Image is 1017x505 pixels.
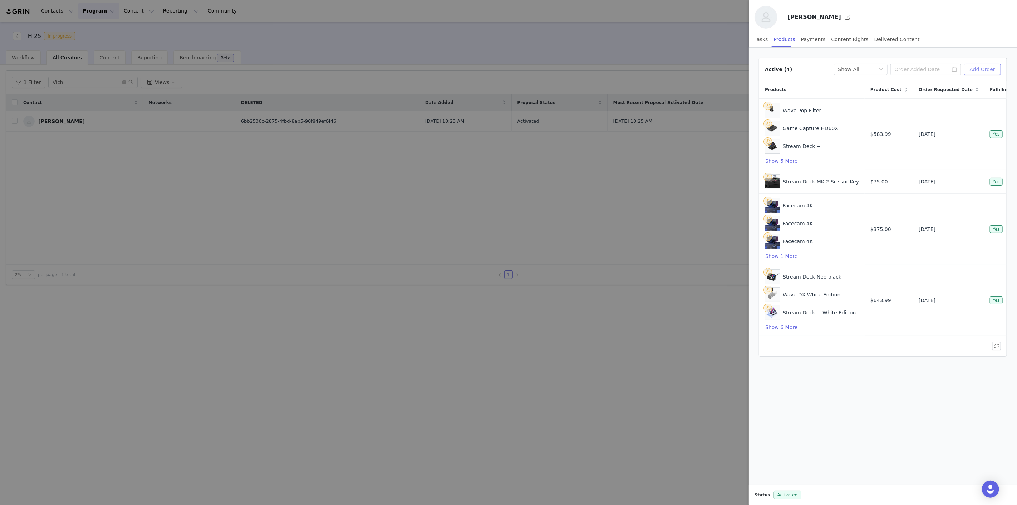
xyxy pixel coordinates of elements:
[919,178,935,186] span: [DATE]
[774,491,801,499] span: Activated
[783,202,813,210] div: Facecam 4K
[870,178,888,186] span: $75.00
[755,492,770,498] span: Status
[783,238,813,245] div: Facecam 4K
[783,178,859,186] div: Stream Deck MK.2 Scissor Key
[783,143,821,150] div: Stream Deck +
[801,31,826,48] div: Payments
[964,64,1001,75] button: Add Order
[952,67,957,72] i: icon: calendar
[759,58,1007,357] article: Active
[788,13,841,21] h3: [PERSON_NAME]
[765,87,786,93] span: Products
[765,270,780,284] img: d92f8f93-2b30-4e83-87a2-733b3f58afc4.png
[765,124,780,132] img: db25df86-c454-4360-92aa-c774a628c632.png
[765,66,792,73] div: Active (4)
[765,216,780,231] img: 6a09719a-2022-4355-976d-32d14dca2d24.png
[783,220,813,227] div: Facecam 4K
[919,226,935,233] span: [DATE]
[870,87,901,93] span: Product Cost
[765,198,780,213] img: 6a09719a-2022-4355-976d-32d14dca2d24.png
[765,103,780,118] img: 38fb02e8-1ccc-4950-bddf-b422ba149631.png
[919,87,973,93] span: Order Requested Date
[765,175,780,189] img: d1cec04e-c2b1-4b8a-becb-e5cbdcb961a9.png
[755,6,777,29] img: ac4ee3de-5126-4741-bbea-27cbf650f5de--s.jpg
[774,31,795,48] div: Products
[870,297,891,304] span: $643.99
[783,291,840,299] div: Wave DX White Edition
[783,107,821,114] div: Wave Pop Filter
[755,31,768,48] div: Tasks
[765,288,780,302] img: b62962af-bb46-46de-a9c3-3824cbece83e.png
[870,131,891,138] span: $583.99
[765,307,780,319] img: b7eea503-7a0b-4665-9e0a-7bc05a7a14a6.png
[919,131,935,138] span: [DATE]
[765,141,780,152] img: 6a4bc0c7-f613-47c4-b9df-54eba0ba87d3.png
[783,125,838,132] div: Game Capture HD60X
[831,31,869,48] div: Content Rights
[982,481,999,498] div: Open Intercom Messenger
[765,323,798,332] button: Show 6 More
[783,273,841,281] div: Stream Deck Neo black
[919,297,935,304] span: [DATE]
[765,252,798,260] button: Show 1 More
[783,309,856,317] div: Stream Deck + White Edition
[765,157,798,165] button: Show 5 More
[890,64,961,75] input: Order Added Date
[874,31,920,48] div: Delivered Content
[765,234,780,249] img: 6a09719a-2022-4355-976d-32d14dca2d24.png
[870,226,891,233] span: $375.00
[838,64,860,75] div: Show All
